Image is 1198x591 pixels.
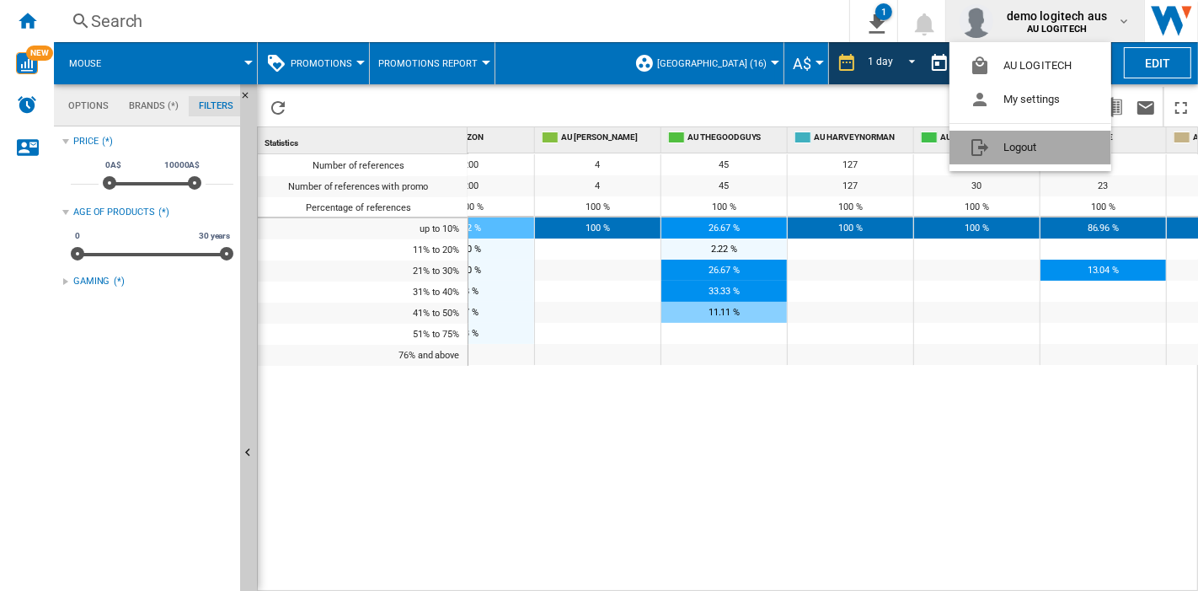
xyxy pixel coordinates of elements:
[949,131,1111,164] button: Logout
[949,49,1111,83] button: AU LOGITECH
[949,83,1111,116] button: My settings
